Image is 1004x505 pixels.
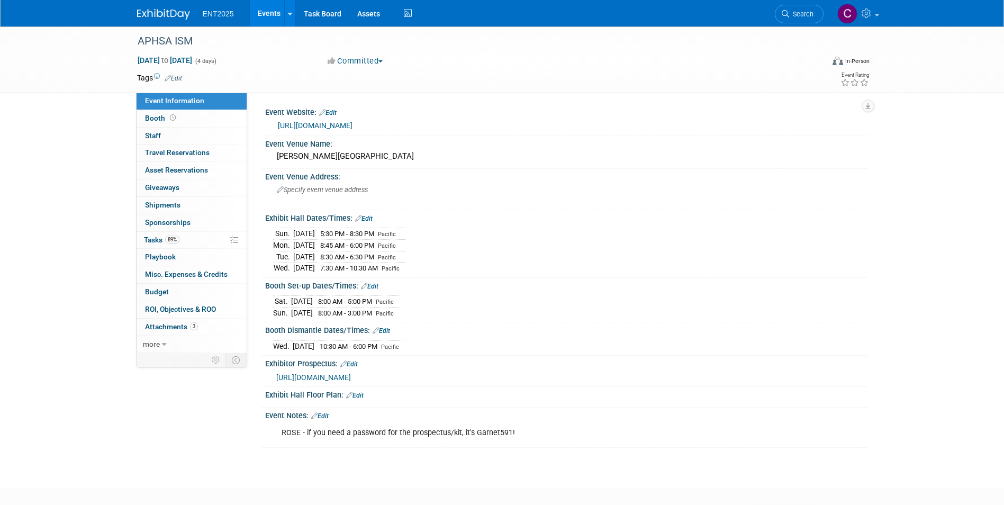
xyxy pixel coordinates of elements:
[273,251,293,263] td: Tue.
[376,310,394,317] span: Pacific
[293,340,314,351] td: [DATE]
[273,263,293,274] td: Wed.
[845,57,870,65] div: In-Person
[320,342,377,350] span: 10:30 AM - 6:00 PM
[194,58,216,65] span: (4 days)
[137,232,247,249] a: Tasks89%
[291,307,313,318] td: [DATE]
[278,121,352,130] a: [URL][DOMAIN_NAME]
[168,114,178,122] span: Booth not reserved yet
[145,322,198,331] span: Attachments
[761,55,870,71] div: Event Format
[137,301,247,318] a: ROI, Objectives & ROO
[837,4,857,24] img: Colleen Mueller
[276,373,351,382] a: [URL][DOMAIN_NAME]
[265,356,867,369] div: Exhibitor Prospectus:
[324,56,387,67] button: Committed
[265,136,867,149] div: Event Venue Name:
[137,266,247,283] a: Misc. Expenses & Credits
[833,57,843,65] img: Format-Inperson.png
[318,309,372,317] span: 8:00 AM - 3:00 PM
[145,131,161,140] span: Staff
[137,110,247,127] a: Booth
[265,322,867,336] div: Booth Dismantle Dates/Times:
[277,186,368,194] span: Specify event venue address
[145,287,169,296] span: Budget
[293,228,315,240] td: [DATE]
[355,215,373,222] a: Edit
[203,10,234,18] span: ENT2025
[320,253,374,261] span: 8:30 AM - 6:30 PM
[225,353,247,367] td: Toggle Event Tabs
[137,214,247,231] a: Sponsorships
[165,75,182,82] a: Edit
[265,104,867,118] div: Event Website:
[137,162,247,179] a: Asset Reservations
[361,283,378,290] a: Edit
[145,148,210,157] span: Travel Reservations
[293,263,315,274] td: [DATE]
[137,9,190,20] img: ExhibitDay
[137,145,247,161] a: Travel Reservations
[320,230,374,238] span: 5:30 PM - 8:30 PM
[134,32,808,51] div: APHSA ISM
[145,270,228,278] span: Misc. Expenses & Credits
[320,241,374,249] span: 8:45 AM - 6:00 PM
[145,96,204,105] span: Event Information
[376,299,394,305] span: Pacific
[137,56,193,65] span: [DATE] [DATE]
[293,251,315,263] td: [DATE]
[789,10,813,18] span: Search
[273,296,291,308] td: Sat.
[137,73,182,83] td: Tags
[145,218,191,227] span: Sponsorships
[137,319,247,336] a: Attachments3
[137,128,247,145] a: Staff
[265,210,867,224] div: Exhibit Hall Dates/Times:
[293,240,315,251] td: [DATE]
[137,249,247,266] a: Playbook
[265,169,867,182] div: Event Venue Address:
[373,327,390,335] a: Edit
[145,166,208,174] span: Asset Reservations
[145,305,216,313] span: ROI, Objectives & ROO
[378,242,396,249] span: Pacific
[382,265,400,272] span: Pacific
[137,336,247,353] a: more
[145,114,178,122] span: Booth
[378,254,396,261] span: Pacific
[145,252,176,261] span: Playbook
[273,148,860,165] div: [PERSON_NAME][GEOGRAPHIC_DATA]
[137,284,247,301] a: Budget
[311,412,329,420] a: Edit
[378,231,396,238] span: Pacific
[320,264,378,272] span: 7:30 AM - 10:30 AM
[137,179,247,196] a: Giveaways
[319,109,337,116] a: Edit
[273,307,291,318] td: Sun.
[265,278,867,292] div: Booth Set-up Dates/Times:
[137,93,247,110] a: Event Information
[775,5,824,23] a: Search
[273,240,293,251] td: Mon.
[265,408,867,421] div: Event Notes:
[346,392,364,399] a: Edit
[144,236,179,244] span: Tasks
[145,183,179,192] span: Giveaways
[291,296,313,308] td: [DATE]
[190,322,198,330] span: 3
[207,353,225,367] td: Personalize Event Tab Strip
[840,73,869,78] div: Event Rating
[265,387,867,401] div: Exhibit Hall Floor Plan:
[273,228,293,240] td: Sun.
[381,344,399,350] span: Pacific
[165,236,179,244] span: 89%
[274,422,751,444] div: ROSE - if you need a password for the prospectus/kit, it's Garnet591!
[340,360,358,368] a: Edit
[143,340,160,348] span: more
[318,297,372,305] span: 8:00 AM - 5:00 PM
[137,197,247,214] a: Shipments
[273,340,293,351] td: Wed.
[160,56,170,65] span: to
